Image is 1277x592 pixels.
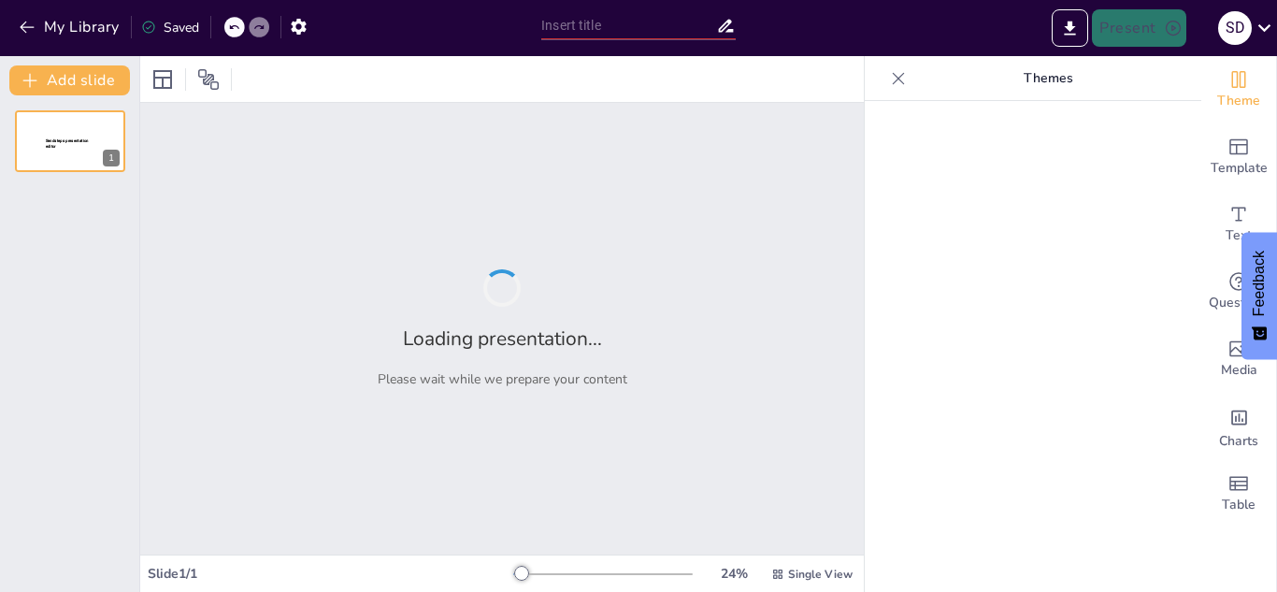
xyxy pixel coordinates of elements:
p: Please wait while we prepare your content [378,370,627,388]
h2: Loading presentation... [403,325,602,352]
button: Cannot delete last slide [97,116,120,138]
input: Insert title [541,12,716,39]
span: Text [1226,225,1252,246]
button: Add slide [9,65,130,95]
span: Template [1211,158,1268,179]
button: Duplicate Slide [71,116,93,138]
span: Media [1221,360,1257,381]
div: 24 % [711,565,756,583]
span: Theme [1217,91,1260,111]
span: Sendsteps presentation editor [46,138,89,149]
div: 1 [103,150,120,166]
button: Feedback - Show survey [1241,232,1277,359]
div: Add images, graphics, shapes or video [1201,325,1276,393]
button: S D [1218,9,1252,47]
span: Questions [1209,293,1270,313]
div: Saved [141,19,199,36]
span: Feedback [1251,251,1268,316]
div: Add ready made slides [1201,123,1276,191]
div: Slide 1 / 1 [148,565,513,583]
button: Present [1092,9,1185,47]
div: 1 [15,110,125,172]
button: Export to PowerPoint [1052,9,1088,47]
div: Add text boxes [1201,191,1276,258]
div: S D [1218,11,1252,45]
div: Layout [148,65,178,94]
span: Single View [788,567,853,582]
span: Charts [1219,431,1258,452]
div: Add charts and graphs [1201,393,1276,460]
span: Position [197,68,220,91]
button: My Library [14,12,127,42]
div: Add a table [1201,460,1276,527]
div: Get real-time input from your audience [1201,258,1276,325]
p: Themes [913,56,1183,101]
span: Table [1222,495,1255,515]
div: Change the overall theme [1201,56,1276,123]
